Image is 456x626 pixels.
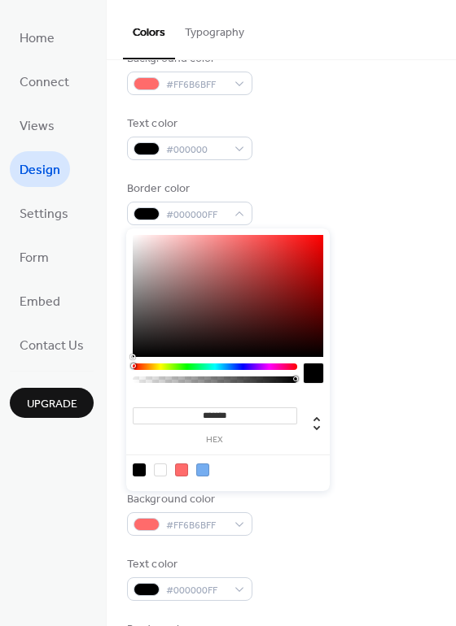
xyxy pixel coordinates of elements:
[10,283,70,319] a: Embed
[133,463,146,476] div: rgb(0, 0, 0)
[166,582,226,599] span: #000000FF
[127,50,249,67] div: Background color
[10,20,64,55] a: Home
[10,107,64,143] a: Views
[127,491,249,508] div: Background color
[20,158,60,184] span: Design
[133,436,297,445] label: hex
[10,388,94,418] button: Upgrade
[196,463,209,476] div: rgb(117, 173, 240)
[10,195,78,231] a: Settings
[166,517,226,534] span: #FF6B6BFF
[175,463,188,476] div: rgb(255, 107, 107)
[20,26,55,52] span: Home
[20,70,69,96] span: Connect
[20,114,55,140] span: Views
[20,202,68,228] span: Settings
[166,206,226,224] span: #000000FF
[127,180,249,198] div: Border color
[10,63,79,99] a: Connect
[20,333,84,359] span: Contact Us
[154,463,167,476] div: rgb(255, 255, 255)
[10,151,70,187] a: Design
[127,115,249,133] div: Text color
[10,327,94,363] a: Contact Us
[20,246,49,272] span: Form
[166,76,226,93] span: #FF6B6BFF
[20,289,60,315] span: Embed
[166,141,226,159] span: #000000
[127,556,249,573] div: Text color
[10,239,59,275] a: Form
[27,396,77,413] span: Upgrade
